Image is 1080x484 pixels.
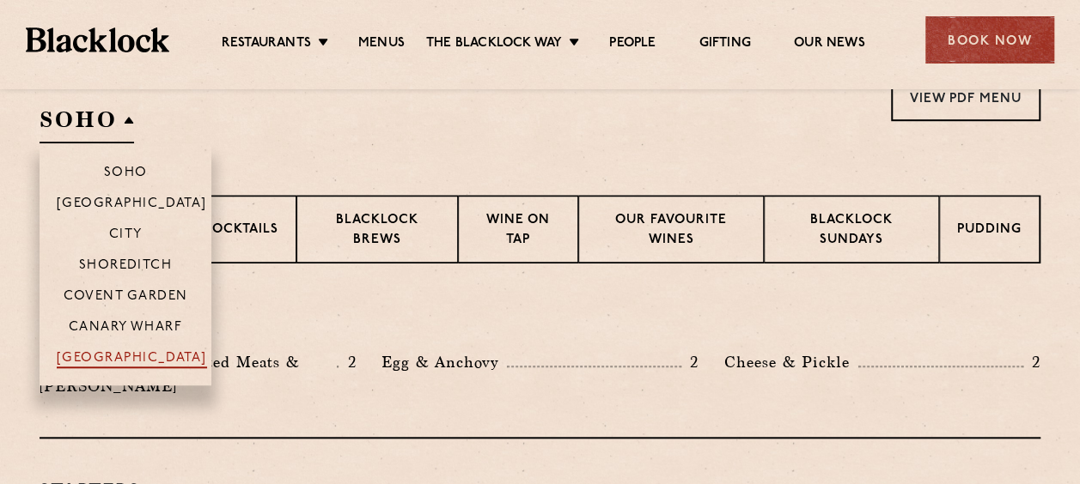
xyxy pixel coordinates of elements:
p: 2 [681,351,699,373]
p: 2 [1023,351,1040,373]
a: View PDF Menu [891,74,1040,121]
p: 2 [339,351,356,373]
a: Menus [358,35,405,54]
p: [GEOGRAPHIC_DATA] [57,197,207,214]
img: BL_Textured_Logo-footer-cropped.svg [26,27,169,51]
h2: SOHO [40,105,134,143]
a: The Blacklock Way [426,35,562,54]
p: Cheese & Pickle [724,350,858,374]
p: Blacklock Sundays [782,211,921,251]
p: Shoreditch [79,258,173,275]
p: Blacklock Brews [314,211,440,251]
a: Gifting [699,35,750,54]
div: Book Now [925,16,1054,64]
p: Covent Garden [64,289,188,306]
p: Our favourite wines [596,211,745,251]
h3: Pre Chop Bites [40,306,1040,329]
a: Restaurants [222,35,311,54]
a: Our News [794,35,865,54]
p: Cocktails [202,221,278,242]
p: Canary Wharf [69,320,182,337]
p: [GEOGRAPHIC_DATA] [57,351,207,368]
p: City [109,227,143,245]
p: Soho [104,166,148,183]
p: Wine on Tap [476,211,560,251]
a: People [609,35,656,54]
p: Egg & Anchovy [381,350,507,374]
p: Pudding [957,221,1022,242]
